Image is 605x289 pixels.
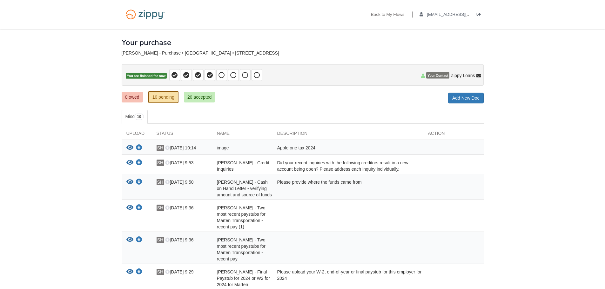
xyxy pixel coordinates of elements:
span: SH [157,160,164,166]
button: View image [126,145,133,151]
a: Log out [477,12,484,18]
span: [PERSON_NAME] - Two most recent paystubs for Marten Transportation - recent pay (1) [217,205,266,229]
div: Please provide where the funds came from [272,179,423,198]
span: [DATE] 9:36 [165,237,193,242]
a: Add New Doc [448,93,484,103]
div: Upload [122,130,152,140]
span: SH [157,179,164,185]
div: Apple one tax 2024 [272,145,423,153]
a: Download image [136,146,142,151]
div: Status [152,130,212,140]
span: image [217,145,229,150]
img: Logo [122,6,169,23]
a: Misc [122,110,148,124]
h1: Your purchase [122,38,171,47]
div: Did your recent inquiries with the following creditors result in a new account being open? Please... [272,160,423,172]
span: [DATE] 9:36 [165,205,193,210]
span: [PERSON_NAME] - Two most recent paystubs for Marten Transportation - recent pay [217,237,266,261]
a: edit profile [420,12,500,18]
span: Your Contact [426,72,449,79]
a: Download Shawn Hawes - Credit Inquiries [136,161,142,166]
span: Zippy Loans [451,72,475,79]
span: sphawes1@gmail.com [427,12,500,17]
button: View Shawn Hawes - Two most recent paystubs for Marten Transportation - recent pay (1) [126,205,133,211]
a: Download Shawn Hawes - Cash on Hand Letter - verifying amount and source of funds [136,180,142,185]
a: 10 pending [148,91,178,103]
span: 10 [134,114,144,120]
span: [PERSON_NAME] - Cash on Hand Letter - verifying amount and source of funds [217,180,272,197]
button: View Shawn Hawes - Two most recent paystubs for Marten Transportation - recent pay [126,237,133,243]
span: [DATE] 9:50 [165,180,193,185]
span: SH [157,205,164,211]
span: SH [157,145,164,151]
span: [DATE] 9:29 [165,269,193,274]
span: SH [157,269,164,275]
a: Download Shawn Hawes - Two most recent paystubs for Marten Transportation - recent pay [136,238,142,243]
span: SH [157,237,164,243]
span: [PERSON_NAME] - Credit Inquiries [217,160,269,172]
div: Description [272,130,423,140]
div: [PERSON_NAME] - Purchase • [GEOGRAPHIC_DATA] • [STREET_ADDRESS] [122,50,484,56]
a: 20 accepted [184,92,215,102]
a: Download Shawn Hawes - Two most recent paystubs for Marten Transportation - recent pay (1) [136,206,142,211]
span: You are finished for now [126,73,167,79]
a: Download Shawn Hawes - Final Paystub for 2024 or W2 for 2024 for Marten Transportation [136,270,142,275]
span: [DATE] 9:53 [165,160,193,165]
button: View Shawn Hawes - Cash on Hand Letter - verifying amount and source of funds [126,179,133,186]
button: View Shawn Hawes - Final Paystub for 2024 or W2 for 2024 for Marten Transportation [126,269,133,275]
a: Back to My Flows [371,12,405,18]
button: View Shawn Hawes - Credit Inquiries [126,160,133,166]
span: [DATE] 10:14 [165,145,196,150]
div: Action [423,130,484,140]
a: 0 owed [122,92,143,102]
div: Name [212,130,272,140]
